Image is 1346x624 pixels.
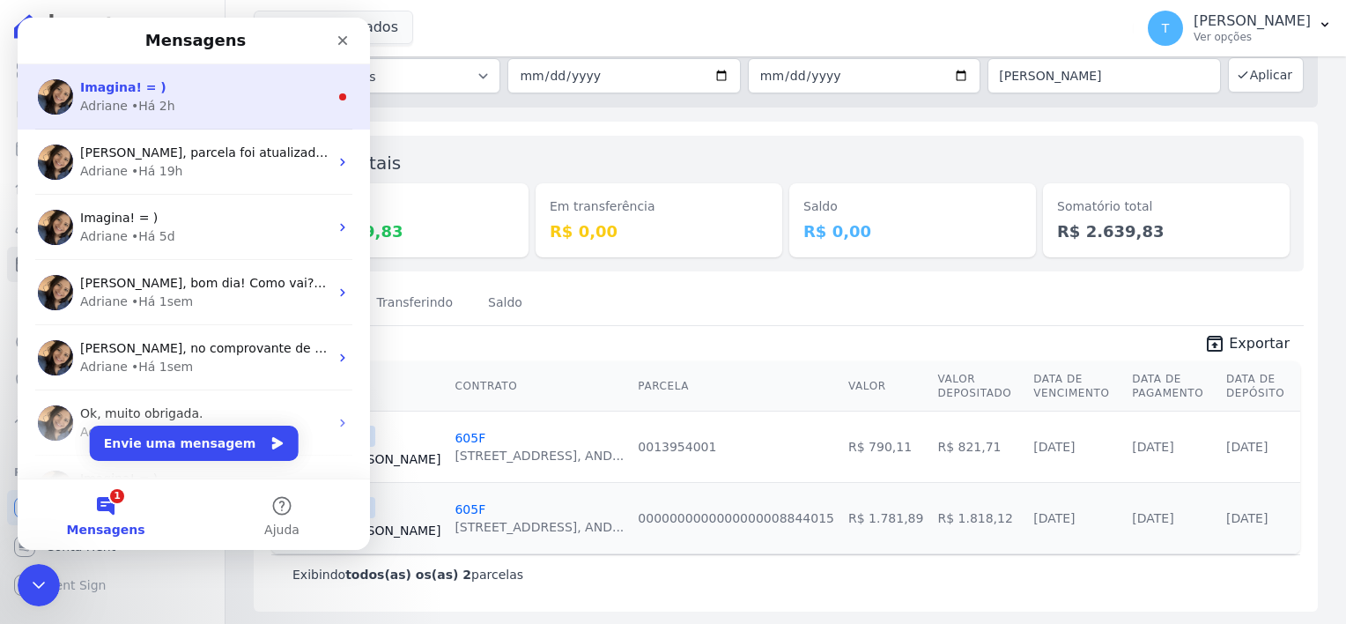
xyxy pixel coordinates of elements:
[176,462,352,532] button: Ajuda
[930,411,1026,482] td: R$ 821,71
[803,219,1022,243] dd: R$ 0,00
[7,92,218,127] a: Contratos
[63,258,809,272] span: [PERSON_NAME], bom dia! Como vai? Separei este artigo para você sobre como alterar a data de venc...
[20,127,55,162] img: Profile image for Adriane
[373,281,457,327] a: Transferindo
[550,197,768,216] dt: Em transferência
[1229,333,1290,354] span: Exportar
[63,405,110,424] div: Adriane
[63,389,185,403] span: Ok, muito obrigada.
[484,281,526,327] a: Saldo
[20,257,55,293] img: Profile image for Adriane
[7,169,218,204] a: Lotes
[1132,511,1173,525] a: [DATE]
[114,275,175,293] div: • Há 1sem
[638,511,834,525] a: 0000000000000000008844015
[20,323,55,358] img: Profile image for Adriane
[114,145,166,163] div: • Há 19h
[7,53,218,88] a: Visão Geral
[63,323,836,338] span: [PERSON_NAME], no comprovante de transferência enviado, contem as informações sobre a data da tra...
[631,361,841,412] th: Parcela
[1033,440,1075,454] a: [DATE]
[7,324,218,360] a: Crédito
[7,130,218,166] a: Parcelas
[1204,333,1225,354] i: unarchive
[7,363,218,398] a: Negativação
[292,566,523,583] p: Exibindo parcelas
[930,482,1026,553] td: R$ 1.818,12
[296,219,514,243] dd: R$ 2.639,83
[7,208,218,243] a: Clientes
[63,210,110,228] div: Adriane
[1057,219,1276,243] dd: R$ 2.639,83
[63,79,110,98] div: Adriane
[114,79,158,98] div: • Há 2h
[1194,30,1311,44] p: Ver opções
[114,405,175,424] div: • Há 1sem
[1026,361,1125,412] th: Data de Vencimento
[63,340,110,359] div: Adriane
[20,388,55,423] img: Profile image for Adriane
[638,440,716,454] a: 0013954001
[841,411,930,482] td: R$ 790,11
[1226,440,1268,454] a: [DATE]
[1162,22,1170,34] span: T
[841,361,930,412] th: Valor
[114,340,175,359] div: • Há 1sem
[7,490,218,525] a: Recebíveis
[455,502,485,516] a: 605F
[7,529,218,564] a: Conta Hent
[550,219,768,243] dd: R$ 0,00
[930,361,1026,412] th: Valor Depositado
[63,454,140,468] span: Imagina! = )
[803,197,1022,216] dt: Saldo
[63,275,110,293] div: Adriane
[49,506,128,518] span: Mensagens
[1134,4,1346,53] button: T [PERSON_NAME] Ver opções
[455,518,624,536] div: [STREET_ADDRESS], AND...
[63,63,149,77] span: Imagina! = )
[20,62,55,97] img: Profile image for Adriane
[1132,440,1173,454] a: [DATE]
[1228,57,1304,93] button: Aplicar
[447,361,631,412] th: Contrato
[455,447,624,464] div: [STREET_ADDRESS], AND...
[455,431,485,445] a: 605F
[20,453,55,488] img: Profile image for Adriane
[1194,12,1311,30] p: [PERSON_NAME]
[345,568,471,582] b: todos(as) os(as) 2
[841,482,930,553] td: R$ 1.781,89
[7,286,218,321] a: Transferências
[254,11,413,44] button: 8 selecionados
[1226,511,1268,525] a: [DATE]
[1057,197,1276,216] dt: Somatório total
[18,18,370,550] iframe: Intercom live chat
[14,462,211,483] div: Plataformas
[7,247,218,282] a: Minha Carteira
[7,402,218,437] a: Troca de Arquivos
[114,210,158,228] div: • Há 5d
[63,193,140,207] span: Imagina! = )
[63,145,110,163] div: Adriane
[1125,361,1219,412] th: Data de Pagamento
[1033,511,1075,525] a: [DATE]
[63,128,425,142] span: [PERSON_NAME], parcela foi atualizada para Depsitada. ; )
[1190,333,1304,358] a: unarchive Exportar
[72,408,281,443] button: Envie uma mensagem
[247,506,282,518] span: Ajuda
[20,192,55,227] img: Profile image for Adriane
[18,564,60,606] iframe: Intercom live chat
[296,197,514,216] dt: Depositado
[1219,361,1300,412] th: Data de Depósito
